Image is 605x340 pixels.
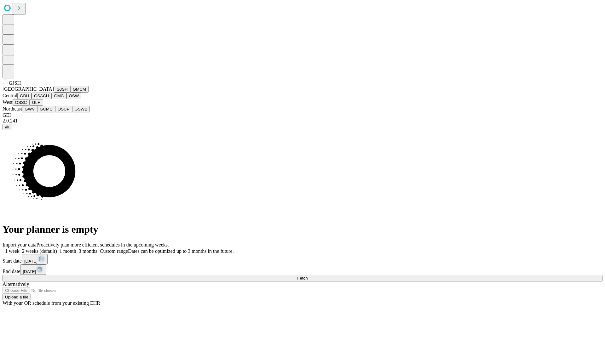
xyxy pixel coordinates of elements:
[5,125,9,129] span: @
[32,93,51,99] button: GSACH
[20,264,46,275] button: [DATE]
[3,93,17,98] span: Central
[51,93,66,99] button: GMC
[3,86,54,92] span: [GEOGRAPHIC_DATA]
[22,106,37,112] button: GWV
[9,80,21,86] span: GJSH
[29,99,43,106] button: GLH
[66,93,82,99] button: OSW
[3,106,22,111] span: Northeast
[55,106,72,112] button: OSCP
[22,248,57,254] span: 2 weeks (default)
[3,112,602,118] div: GEI
[3,281,29,287] span: Alternatively
[5,248,20,254] span: 1 week
[100,248,128,254] span: Custom range
[17,93,32,99] button: GBH
[3,300,100,306] span: With your OR schedule from your existing EHR
[3,254,602,264] div: Start date
[70,86,89,93] button: GMCM
[3,275,602,281] button: Fetch
[3,124,12,130] button: @
[54,86,70,93] button: GJSH
[23,269,36,274] span: [DATE]
[60,248,76,254] span: 1 month
[72,106,90,112] button: GSWB
[3,264,602,275] div: End date
[3,99,13,105] span: West
[3,242,37,247] span: Import your data
[3,294,31,300] button: Upload a file
[297,276,308,280] span: Fetch
[37,242,169,247] span: Proactively plan more efficient schedules in the upcoming weeks.
[3,118,602,124] div: 2.0.241
[79,248,97,254] span: 3 months
[3,224,602,235] h1: Your planner is empty
[24,259,37,263] span: [DATE]
[37,106,55,112] button: GCMC
[128,248,233,254] span: Dates can be optimized up to 3 months in the future.
[13,99,30,106] button: OSSC
[22,254,48,264] button: [DATE]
